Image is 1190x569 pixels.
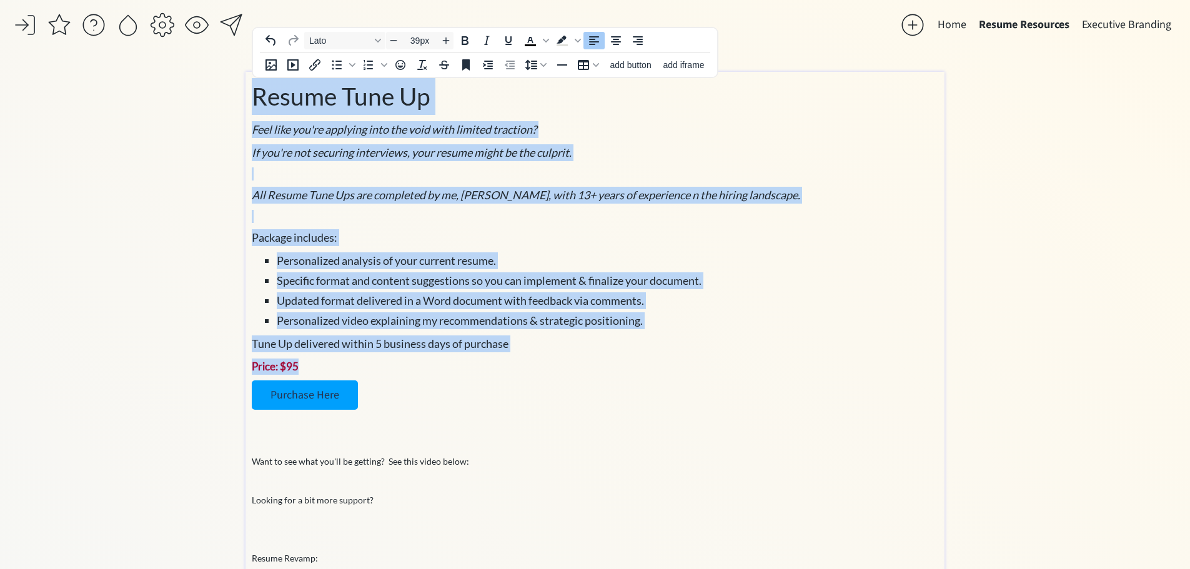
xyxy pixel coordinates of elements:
em: All Resume Tune Ups are completed by me, [PERSON_NAME], with 13+ years of experience n the hiring... [252,188,800,202]
button: Decrease indent [499,56,520,74]
button: Bold [454,32,475,49]
button: Clear formatting [412,56,433,74]
p: Looking for a bit more support? [252,493,938,507]
button: Anchor [455,56,477,74]
em: If you're not securing interviews, your resume might be the culprit. [252,146,572,159]
a: Purchase Here [252,380,358,410]
button: Align right [627,32,648,49]
span: Price: $95 [252,360,299,373]
div: Background color #E0E0DB [552,32,583,49]
button: Redo [282,32,304,49]
button: Italic [476,32,497,49]
button: Increase font size [439,32,454,49]
span: Lato [309,36,370,46]
div: Numbered list [358,56,389,74]
button: Horizontal line [552,56,573,74]
button: Font Lato [304,32,385,49]
button: Decrease font size [386,32,401,49]
button: Align left [583,32,605,49]
span: Updated format delivered in a Word document with feedback via comments. [277,294,644,307]
span: Package includes: [252,230,337,244]
button: Strikethrough [434,56,455,74]
button: add iframe [658,56,710,74]
button: Underline [498,32,519,49]
span: Personalized analysis of your current resume. [277,254,496,267]
button: Line height [521,56,551,74]
button: Insert image [260,56,282,74]
span: Tune Up delivered within 5 business days of purchase [252,337,508,350]
div: Bullet list [326,56,357,74]
button: Executive Branding [1076,12,1178,37]
em: Feel like you're applying into the void with limited traction? [252,122,537,136]
button: Table [573,56,603,74]
div: Text color Black [520,32,551,49]
span: Personalized video explaining my recommendations & strategic positioning. [277,314,643,327]
span: Resume Tune Up [252,82,430,111]
span: Specific format and content suggestions so you can implement & finalize your document. [277,274,702,287]
p: Resume Revamp: [252,552,938,565]
button: Undo [260,32,282,49]
p: Want to see what you'll be getting? See this video below: [252,455,938,468]
button: Home [931,12,973,37]
button: add video [282,56,304,74]
button: Increase indent [477,56,498,74]
button: Insert/edit link [304,56,325,74]
button: add button [604,56,657,74]
button: Emojis [390,56,411,74]
span: add button [610,60,652,70]
button: Align center [605,32,627,49]
button: Resume Resources [973,12,1076,37]
span: add iframe [663,60,704,70]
